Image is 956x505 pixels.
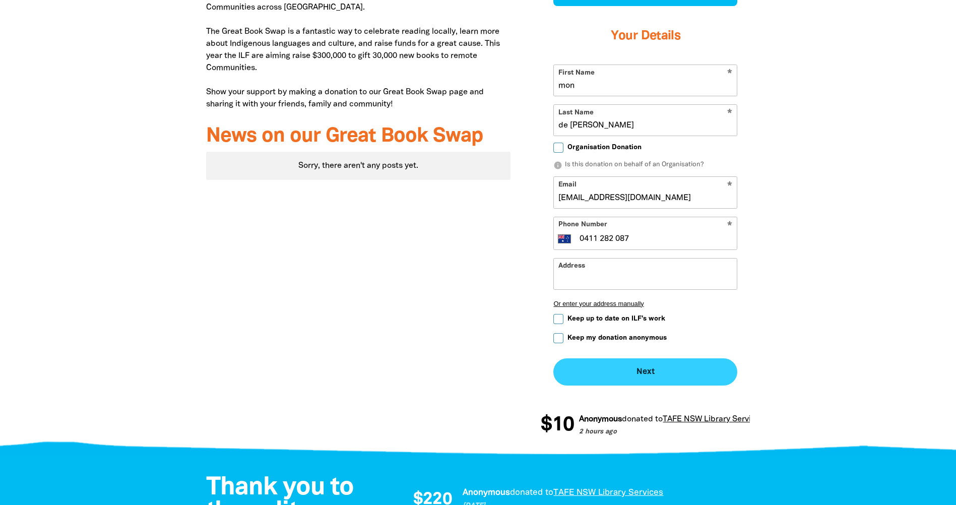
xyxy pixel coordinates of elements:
[553,314,563,324] input: Keep up to date on ILF's work
[553,300,737,307] button: Or enter your address manually
[553,333,563,343] input: Keep my donation anonymous
[727,221,732,231] i: Required
[597,416,638,423] span: donated to
[516,415,549,435] span: $10
[747,415,781,435] span: $10
[553,161,562,170] i: info
[554,427,739,437] p: 2 hours ago
[553,489,663,496] a: TAFE NSW Library Services
[206,125,511,148] h3: News on our Great Book Swap
[567,314,665,324] span: Keep up to date on ILF's work
[553,16,737,56] h3: Your Details
[553,143,563,153] input: Organisation Donation
[567,143,642,152] span: Organisation Donation
[553,160,737,170] p: Is this donation on behalf of an Organisation?
[510,489,553,496] span: donated to
[206,152,511,180] div: Sorry, there aren't any posts yet.
[541,409,750,441] div: Donation stream
[206,152,511,180] div: Paginated content
[463,489,510,496] em: Anonymous
[638,416,739,423] a: TAFE NSW Library Services
[553,358,737,386] button: Next
[554,416,597,423] em: Anonymous
[567,333,667,343] span: Keep my donation anonymous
